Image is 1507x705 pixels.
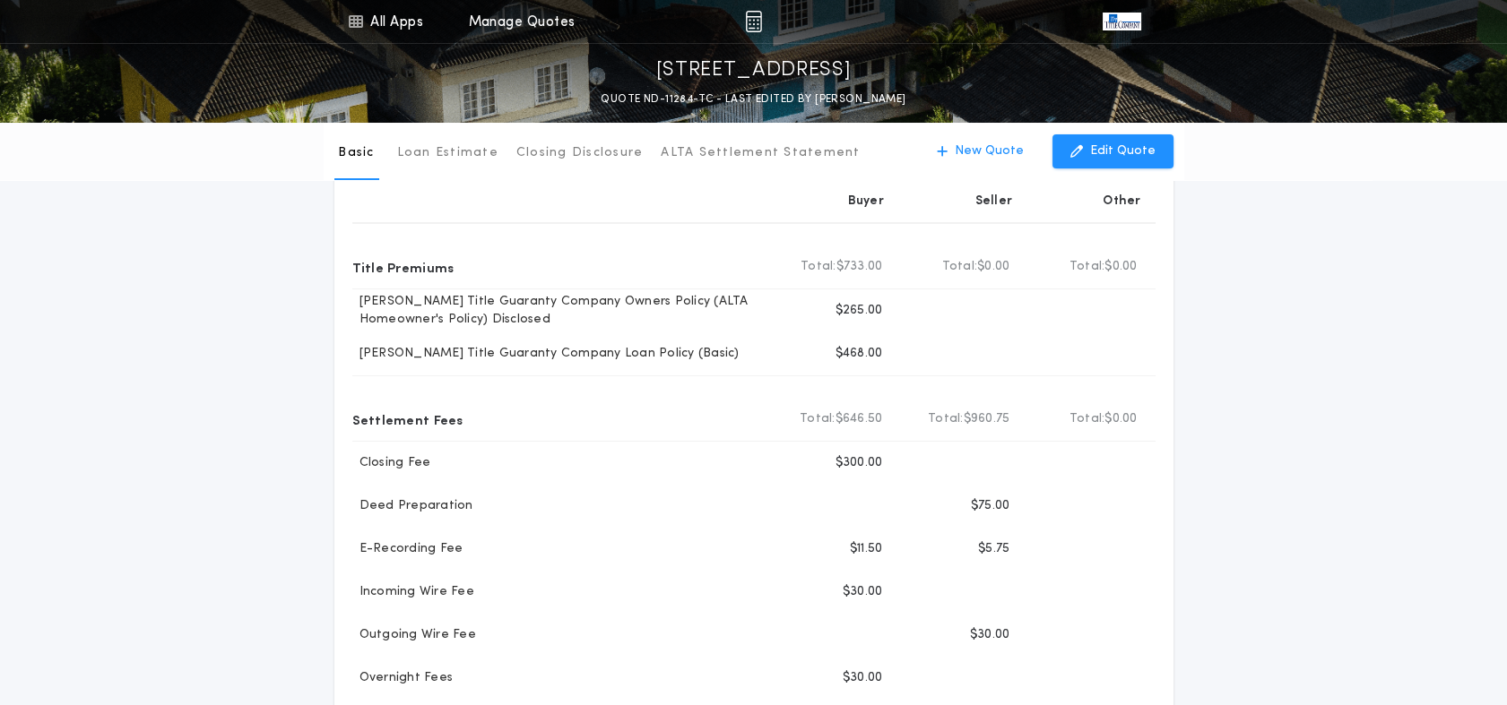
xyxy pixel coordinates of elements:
[964,410,1010,428] span: $960.75
[397,144,498,162] p: Loan Estimate
[971,497,1010,515] p: $75.00
[352,405,463,434] p: Settlement Fees
[338,144,374,162] p: Basic
[978,540,1009,558] p: $5.75
[352,540,463,558] p: E-Recording Fee
[1103,13,1140,30] img: vs-icon
[801,258,836,276] b: Total:
[977,258,1009,276] span: $0.00
[601,90,905,108] p: QUOTE ND-11284-TC - LAST EDITED BY [PERSON_NAME]
[352,626,476,644] p: Outgoing Wire Fee
[942,258,978,276] b: Total:
[800,410,836,428] b: Total:
[836,410,883,428] span: $646.50
[1090,142,1156,160] p: Edit Quote
[352,293,770,329] p: [PERSON_NAME] Title Guaranty Company Owners Policy (ALTA Homeowner's Policy) Disclosed
[352,253,455,281] p: Title Premiums
[656,56,852,85] p: [STREET_ADDRESS]
[955,142,1024,160] p: New Quote
[1052,134,1174,168] button: Edit Quote
[850,540,883,558] p: $11.50
[516,144,644,162] p: Closing Disclosure
[836,345,883,363] p: $468.00
[848,193,884,211] p: Buyer
[352,454,431,472] p: Closing Fee
[1104,258,1137,276] span: $0.00
[1070,258,1105,276] b: Total:
[352,669,454,687] p: Overnight Fees
[928,410,964,428] b: Total:
[352,583,474,601] p: Incoming Wire Fee
[975,193,1013,211] p: Seller
[836,454,883,472] p: $300.00
[1104,410,1137,428] span: $0.00
[843,669,883,687] p: $30.00
[745,11,762,32] img: img
[836,258,883,276] span: $733.00
[843,583,883,601] p: $30.00
[352,345,740,363] p: [PERSON_NAME] Title Guaranty Company Loan Policy (Basic)
[919,134,1042,168] button: New Quote
[970,626,1010,644] p: $30.00
[836,302,883,320] p: $265.00
[661,144,860,162] p: ALTA Settlement Statement
[1103,193,1140,211] p: Other
[1070,410,1105,428] b: Total:
[352,497,473,515] p: Deed Preparation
